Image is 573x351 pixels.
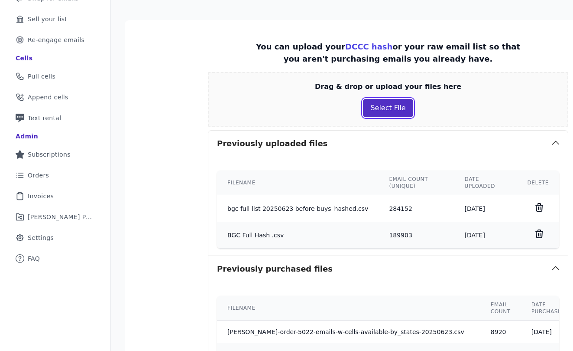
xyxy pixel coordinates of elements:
th: Email count (unique) [379,171,454,195]
td: [DATE] [454,195,517,222]
button: Previously purchased files [208,256,568,282]
td: [PERSON_NAME]-order-5022-emails-w-cells-available-by_states-20250623.csv [217,321,480,344]
a: FAQ [7,249,104,268]
span: Pull cells [28,72,55,81]
span: Append cells [28,93,68,102]
a: [PERSON_NAME] Performance [7,207,104,226]
a: DCCC hash [345,42,392,51]
th: Date uploaded [454,171,517,195]
span: Orders [28,171,49,180]
p: Drag & drop or upload your files here [315,82,461,92]
td: 8920 [480,321,521,344]
span: FAQ [28,254,40,263]
th: Filename [217,296,480,321]
p: You can upload your or your raw email list so that you aren't purchasing emails you already have. [253,41,523,65]
th: Delete [517,171,559,195]
a: Pull cells [7,67,104,86]
button: Previously uploaded files [208,131,568,157]
td: 284152 [379,195,454,222]
a: Subscriptions [7,145,104,164]
button: Select File [363,99,413,117]
a: Invoices [7,187,104,206]
h3: Previously purchased files [217,263,333,275]
a: Text rental [7,108,104,128]
span: Settings [28,233,54,242]
span: Re-engage emails [28,36,84,44]
a: Append cells [7,88,104,107]
a: Re-engage emails [7,30,104,49]
a: Sell your list [7,10,104,29]
th: Email count [480,296,521,321]
th: Filename [217,171,379,195]
div: Admin [16,132,38,141]
h3: Previously uploaded files [217,138,327,150]
span: Invoices [28,192,54,200]
span: Subscriptions [28,150,71,159]
div: Cells [16,54,32,62]
span: Text rental [28,114,62,122]
span: [PERSON_NAME] Performance [28,213,93,221]
span: Sell your list [28,15,67,23]
a: Settings [7,228,104,247]
a: Orders [7,166,104,185]
td: bgc full list 20250623 before buys_hashed.csv [217,195,379,222]
td: 189903 [379,222,454,248]
td: BGC Full Hash .csv [217,222,379,248]
td: [DATE] [454,222,517,248]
